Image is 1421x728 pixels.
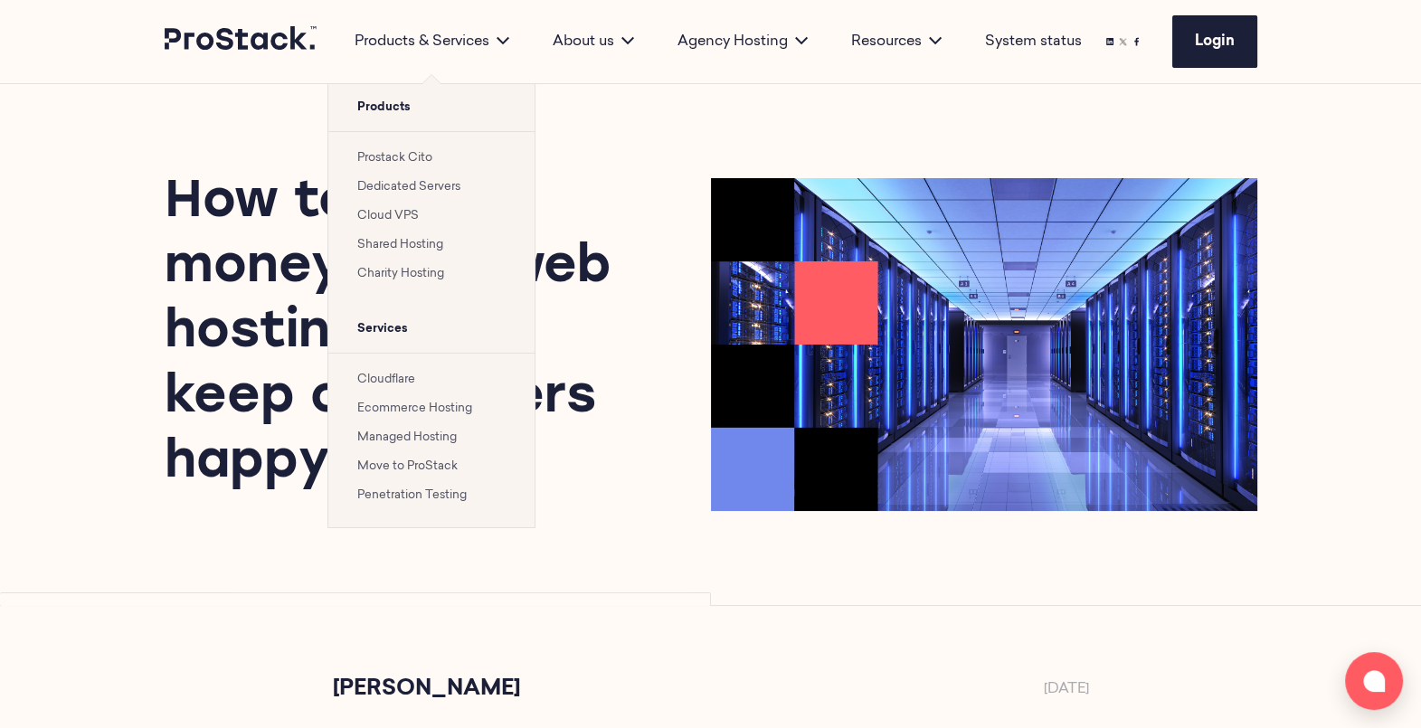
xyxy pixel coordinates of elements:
[357,402,472,414] a: Ecommerce Hosting
[656,31,829,52] div: Agency Hosting
[357,210,419,222] a: Cloud VPS
[328,84,535,131] span: Products
[1195,34,1235,49] span: Login
[1044,678,1089,707] p: [DATE]
[357,152,432,164] a: Prostack Cito
[531,31,656,52] div: About us
[357,460,458,472] a: Move to ProStack
[1172,15,1257,68] a: Login
[357,239,443,251] a: Shared Hosting
[357,489,467,501] a: Penetration Testing
[357,181,460,193] a: Dedicated Servers
[165,171,646,496] h1: How to earn money from web hosting – and keep customers happy!
[357,268,444,279] a: Charity Hosting
[357,373,415,385] a: Cloudflare
[165,26,318,57] a: Prostack logo
[1345,652,1403,710] button: Open chat window
[711,178,1257,511] img: Prostack-BlogImage-Aug25-MaximisingRevenuefromHosting-768x468.png
[333,31,531,52] div: Products & Services
[333,678,520,700] h2: [PERSON_NAME]
[357,431,457,443] a: Managed Hosting
[328,306,535,353] span: Services
[829,31,963,52] div: Resources
[985,31,1082,52] a: System status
